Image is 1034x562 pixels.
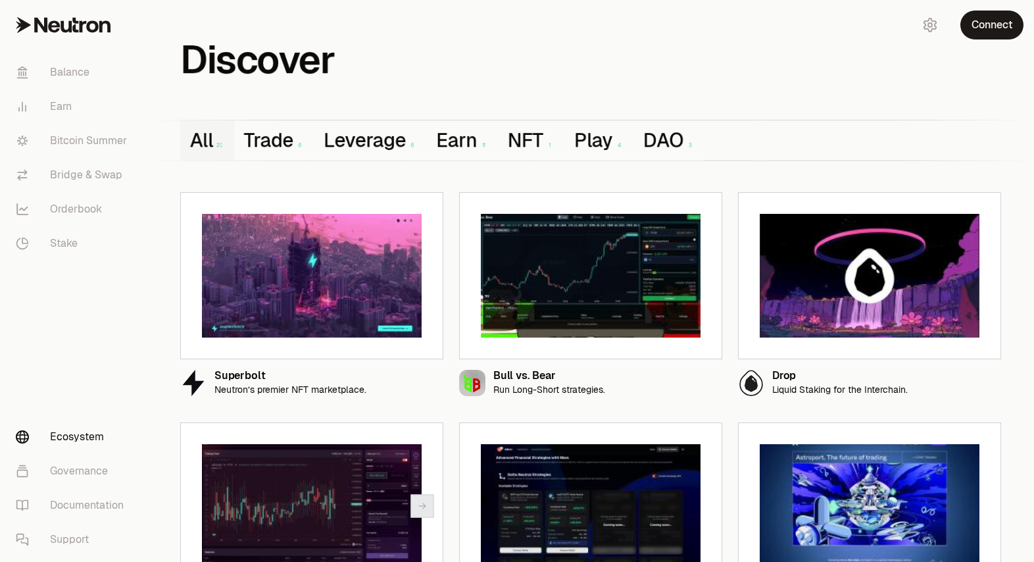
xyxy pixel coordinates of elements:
[498,120,564,160] button: NFT
[214,370,366,382] div: Superbolt
[214,384,366,396] p: Neutron’s premier NFT marketplace.
[5,226,142,261] a: Stake
[633,120,704,160] button: DAO
[234,120,314,160] button: Trade
[5,488,142,523] a: Documentation
[5,55,142,89] a: Balance
[493,384,605,396] p: Run Long-Short strategies.
[314,120,427,160] button: Leverage
[564,120,633,160] button: Play
[615,142,622,149] div: 4
[5,523,142,557] a: Support
[5,454,142,488] a: Governance
[685,142,693,149] div: 3
[5,420,142,454] a: Ecosystem
[295,142,303,149] div: 6
[772,384,908,396] p: Liquid Staking for the Interchain.
[479,142,486,149] div: 11
[5,124,142,158] a: Bitcoin Summer
[772,370,908,382] div: Drop
[5,89,142,124] a: Earn
[202,214,422,338] img: Superbolt preview image
[215,142,222,149] div: 22
[960,11,1023,39] button: Connect
[408,142,415,149] div: 6
[481,214,701,338] img: Bull vs. Bear preview image
[760,214,979,338] img: Drop preview image
[180,120,234,160] button: All
[493,370,605,382] div: Bull vs. Bear
[545,142,553,149] div: 1
[180,43,335,76] h1: Discover
[5,158,142,192] a: Bridge & Swap
[5,192,142,226] a: Orderbook
[427,120,498,160] button: Earn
